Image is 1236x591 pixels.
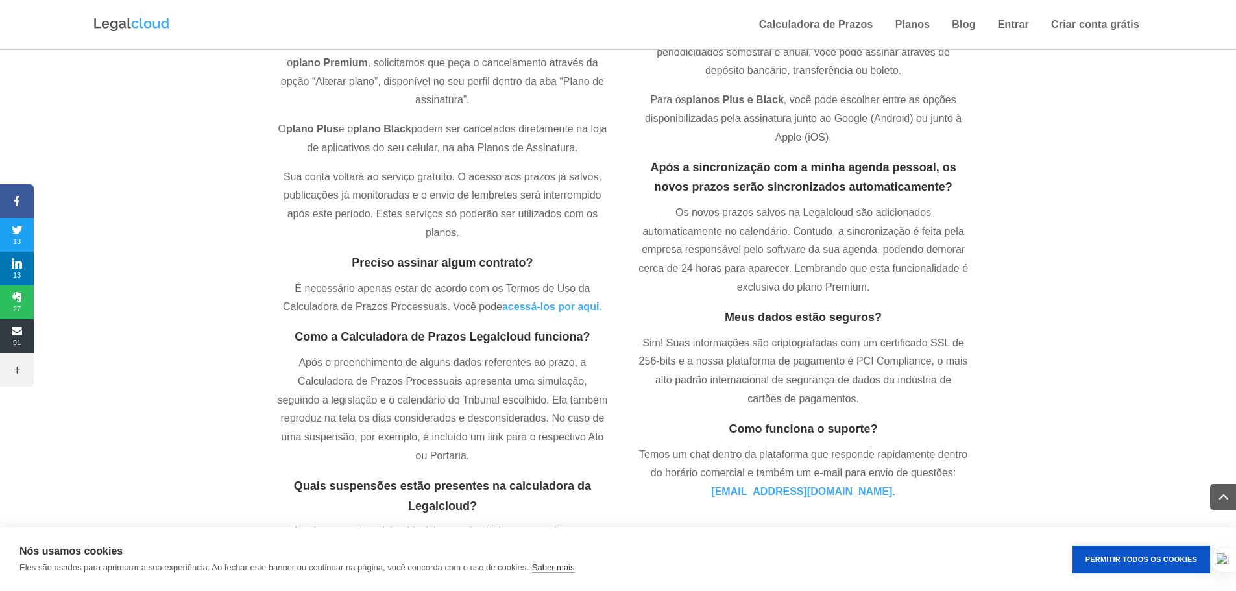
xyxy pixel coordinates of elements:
p: É necessário apenas estar de acordo com os Termos de Uso da Calculadora de Prazos Processuais. Vo... [278,280,608,317]
p: Eles são usados para aprimorar a sua experiência. Ao fechar este banner ou continuar na página, v... [19,562,529,572]
span: Quais suspensões estão presentes na calculadora da Legalcloud? [294,479,591,513]
strong: plano Black [353,123,411,134]
p: Sim, você pode cancelar os planos a qualquer hora. Para cancelar o , solicitamos que peça o cance... [278,35,608,120]
p: Após o preenchimento de alguns dados referentes ao prazo, a Calculadora de Prazos Processuais apr... [278,354,608,466]
strong: planos Plus e Black [686,94,784,105]
a: [EMAIL_ADDRESS][DOMAIN_NAME] [711,486,892,497]
strong: Nós usamos cookies [19,546,123,557]
p: Para os , você pode escolher entre as opções disponibilizadas pela assinatura junto ao Google (An... [638,91,969,147]
a: acessá-los por aqui. [502,301,602,312]
strong: plano Plus [286,123,339,134]
img: Logo da Legalcloud [93,16,171,33]
a: Saber mais [532,562,575,573]
button: Permitir Todos os Cookies [1072,546,1210,573]
strong: plano Premium [293,57,368,68]
p: Atualmente, a Legalcloud inclui nos calendários suspensões com abrangência nacional, estadual e m... [278,522,608,578]
strong: acessá-los por aqui [502,301,599,312]
p: Temos um chat dentro da plataforma que responde rapidamente dentro do horário comercial e também ... [638,446,969,501]
p: O e o podem ser cancelados diretamente na loja de aplicativos do seu celular, na aba Planos de As... [278,120,608,168]
span: Como a Calculadora de Prazos Legalcloud funciona? [295,330,590,343]
span: Após a sincronização com a minha agenda pessoal, os novos prazos serão sincronizados automaticame... [651,161,956,194]
p: Sim! Suas informações são criptografadas com um certificado SSL de 256-bits e a nossa plataforma ... [638,334,969,409]
span: Meus dados estão seguros? [725,311,882,324]
p: Sua conta voltará ao serviço gratuito. O acesso aos prazos já salvos, publicações já monitoradas ... [278,168,608,243]
p: Os novos prazos salvos na Legalcloud são adicionados automaticamente no calendário. Contudo, a si... [638,204,969,297]
span: Como funciona o suporte? [729,422,878,435]
span: Preciso assinar algum contrato? [352,256,533,269]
